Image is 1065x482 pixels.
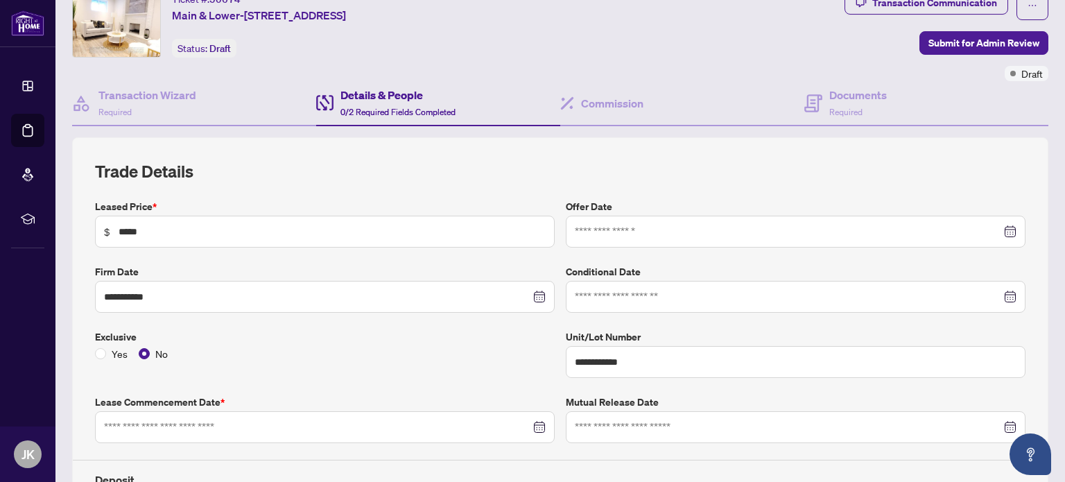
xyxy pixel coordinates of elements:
[1021,66,1043,81] span: Draft
[95,329,555,345] label: Exclusive
[172,7,346,24] span: Main & Lower-[STREET_ADDRESS]
[1010,433,1051,475] button: Open asap
[829,107,863,117] span: Required
[95,160,1025,182] h2: Trade Details
[829,87,887,103] h4: Documents
[95,395,555,410] label: Lease Commencement Date
[566,329,1025,345] label: Unit/Lot Number
[566,264,1025,279] label: Conditional Date
[150,346,173,361] span: No
[1028,1,1037,10] span: ellipsis
[172,39,236,58] div: Status:
[340,107,456,117] span: 0/2 Required Fields Completed
[98,87,196,103] h4: Transaction Wizard
[209,42,231,55] span: Draft
[21,445,35,464] span: JK
[95,199,555,214] label: Leased Price
[106,346,133,361] span: Yes
[566,395,1025,410] label: Mutual Release Date
[95,264,555,279] label: Firm Date
[928,32,1039,54] span: Submit for Admin Review
[566,199,1025,214] label: Offer Date
[104,224,110,239] span: $
[98,107,132,117] span: Required
[581,95,643,112] h4: Commission
[11,10,44,36] img: logo
[340,87,456,103] h4: Details & People
[919,31,1048,55] button: Submit for Admin Review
